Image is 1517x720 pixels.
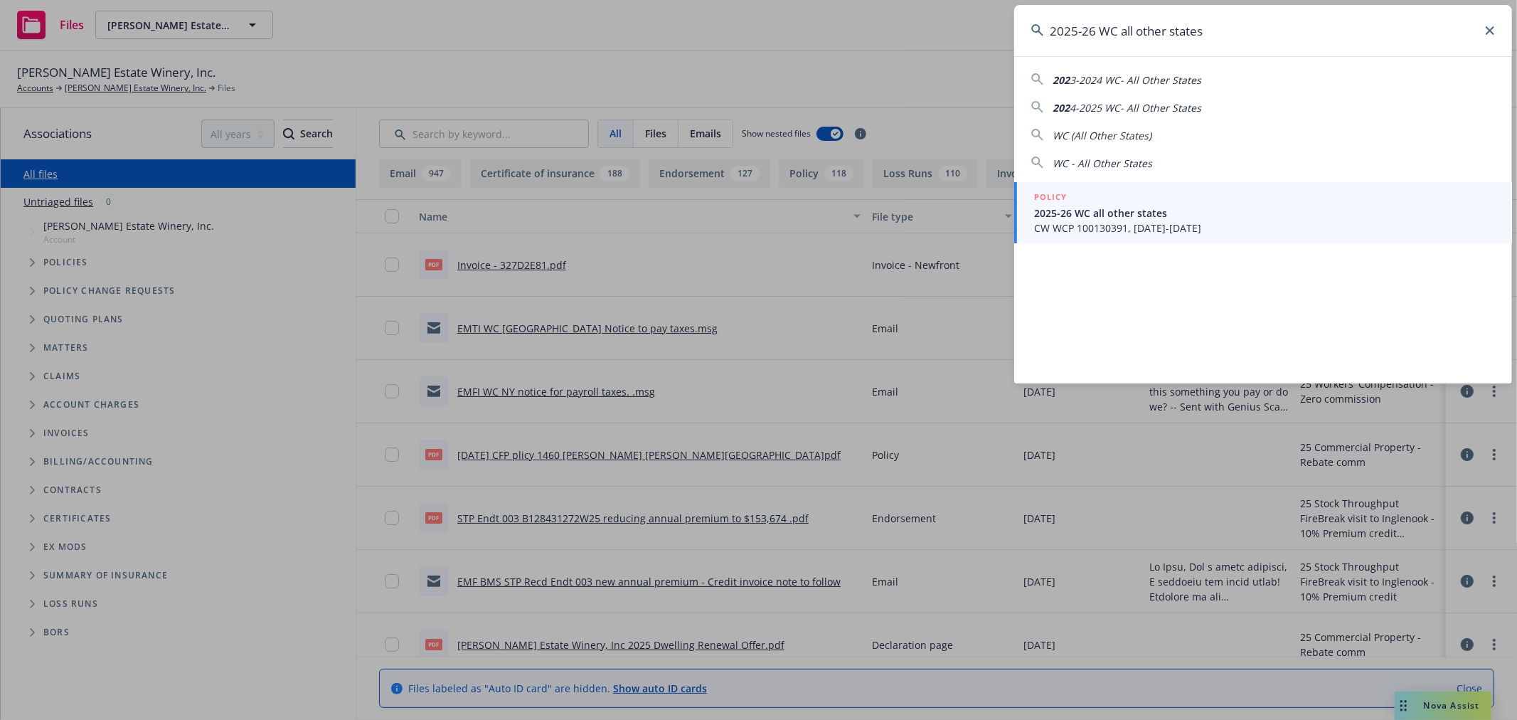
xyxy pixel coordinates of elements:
span: WC - All Other States [1053,157,1152,170]
span: 4-2025 WC- All Other States [1070,101,1201,115]
a: POLICY2025-26 WC all other statesCW WCP 100130391, [DATE]-[DATE] [1014,182,1512,243]
input: Search... [1014,5,1512,56]
span: 202 [1053,73,1070,87]
span: 3-2024 WC- All Other States [1070,73,1201,87]
h5: POLICY [1034,190,1067,204]
span: 202 [1053,101,1070,115]
span: CW WCP 100130391, [DATE]-[DATE] [1034,221,1495,235]
span: WC (All Other States) [1053,129,1151,142]
span: 2025-26 WC all other states [1034,206,1495,221]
